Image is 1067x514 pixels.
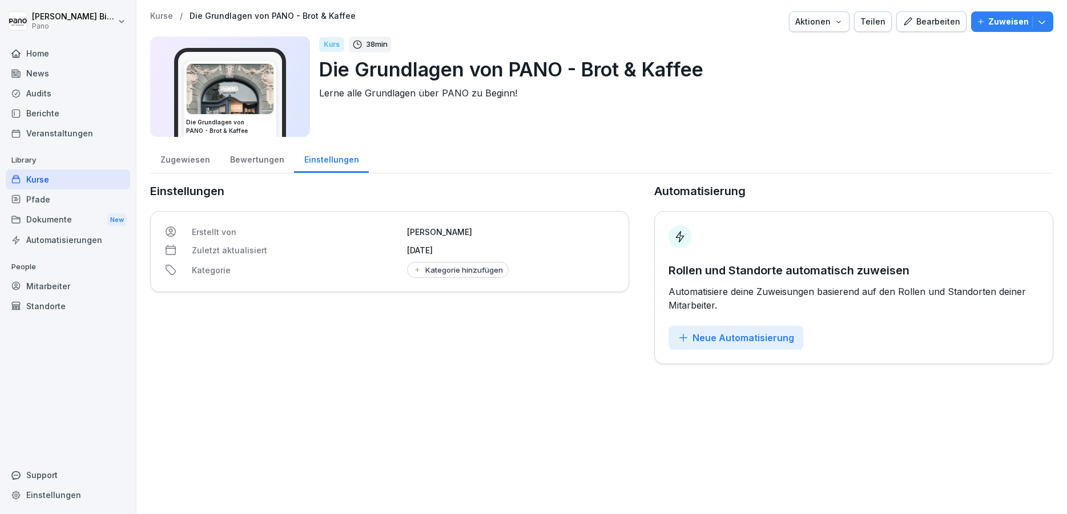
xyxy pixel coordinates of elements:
[6,258,130,276] p: People
[6,465,130,485] div: Support
[903,15,960,28] div: Bearbeiten
[6,209,130,230] div: Dokumente
[6,123,130,143] a: Veranstaltungen
[6,485,130,505] a: Einstellungen
[6,189,130,209] a: Pfade
[187,64,273,114] img: i5ku8huejusdnph52mw20wcr.png
[220,144,294,173] a: Bewertungen
[407,262,509,278] button: Kategorie hinzufügen
[294,144,369,173] a: Einstellungen
[192,244,400,256] p: Zuletzt aktualisiert
[192,226,400,238] p: Erstellt von
[186,118,274,135] h3: Die Grundlagen von PANO - Brot & Kaffee
[319,86,1044,100] p: Lerne alle Grundlagen über PANO zu Beginn!
[6,230,130,250] a: Automatisierungen
[32,22,115,30] p: Pano
[6,103,130,123] a: Berichte
[678,331,794,344] div: Neue Automatisierung
[6,209,130,230] a: DokumenteNew
[366,39,388,50] p: 38 min
[854,11,892,32] button: Teilen
[669,262,1039,279] p: Rollen und Standorte automatisch zuweisen
[192,264,400,276] p: Kategorie
[988,15,1029,28] p: Zuweisen
[319,55,1044,84] p: Die Grundlagen von PANO - Brot & Kaffee
[150,144,220,173] a: Zugewiesen
[319,37,344,52] div: Kurs
[180,11,183,21] p: /
[971,11,1053,32] button: Zuweisen
[6,83,130,103] a: Audits
[6,296,130,316] a: Standorte
[407,244,615,256] p: [DATE]
[6,43,130,63] a: Home
[190,11,356,21] a: Die Grundlagen von PANO - Brot & Kaffee
[150,183,629,200] p: Einstellungen
[860,15,885,28] div: Teilen
[789,11,849,32] button: Aktionen
[669,285,1039,312] p: Automatisiere deine Zuweisungen basierend auf den Rollen und Standorten deiner Mitarbeiter.
[413,265,503,274] div: Kategorie hinzufügen
[896,11,967,32] button: Bearbeiten
[407,226,615,238] p: [PERSON_NAME]
[6,63,130,83] a: News
[107,213,127,226] div: New
[150,11,173,21] a: Kurse
[6,276,130,296] a: Mitarbeiter
[795,15,843,28] div: Aktionen
[654,183,746,200] p: Automatisierung
[6,169,130,189] a: Kurse
[6,151,130,169] p: Library
[32,12,115,22] p: [PERSON_NAME] Bieg
[669,326,803,350] button: Neue Automatisierung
